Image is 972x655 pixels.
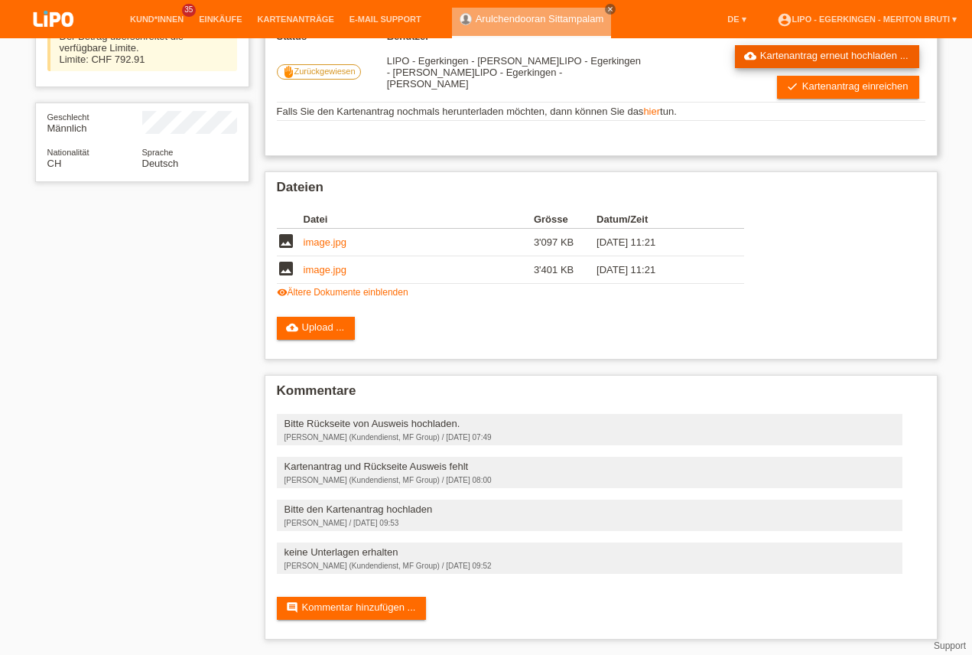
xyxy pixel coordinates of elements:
[744,50,756,62] i: cloud_upload
[534,210,597,229] th: Grösse
[47,148,89,157] span: Nationalität
[777,12,792,28] i: account_circle
[250,15,342,24] a: Kartenanträge
[643,106,660,117] a: hier
[342,15,429,24] a: E-Mail Support
[142,158,179,169] span: Deutsch
[277,383,925,406] h2: Kommentare
[534,256,597,284] td: 3'401 KB
[286,601,298,614] i: comment
[284,461,895,472] div: Kartenantrag und Rückseite Ausweis fehlt
[284,562,895,570] div: [PERSON_NAME] (Kundendienst, MF Group) / [DATE] 09:52
[277,103,925,121] td: Falls Sie den Kartenantrag nochmals herunterladen möchten, dann können Sie das tun.
[387,55,641,78] span: 09.04.2025
[122,15,191,24] a: Kund*innen
[606,5,614,13] i: close
[534,229,597,256] td: 3'097 KB
[277,597,427,620] a: commentKommentar hinzufügen ...
[769,15,964,24] a: account_circleLIPO - Egerkingen - Meriton Bruti ▾
[47,112,89,122] span: Geschlecht
[304,236,346,248] a: image.jpg
[277,287,288,298] i: visibility
[284,546,895,558] div: keine Unterlagen erhalten
[282,66,294,78] i: front_hand
[47,111,142,134] div: Männlich
[605,4,616,15] a: close
[597,256,722,284] td: [DATE] 11:21
[476,13,604,24] a: Arulchendooran Sittampalam
[735,45,919,68] a: cloud_uploadKartenantrag erneut hochladen ...
[284,519,895,527] div: [PERSON_NAME] / [DATE] 09:53
[284,503,895,515] div: Bitte den Kartenantrag hochladen
[387,67,563,90] span: 17.04.2025
[777,76,919,99] a: checkKartenantrag einreichen
[277,259,295,278] i: image
[284,418,895,429] div: Bitte Rückseite von Ausweis hochladen.
[304,210,534,229] th: Datei
[277,232,295,250] i: image
[294,67,356,76] span: Zurückgewiesen
[786,80,798,93] i: check
[182,4,196,17] span: 35
[934,640,966,651] a: Support
[15,31,92,43] a: LIPO pay
[286,321,298,334] i: cloud_upload
[277,287,408,298] a: visibilityÄltere Dokumente einblenden
[47,158,62,169] span: Schweiz
[597,229,722,256] td: [DATE] 11:21
[284,476,895,484] div: [PERSON_NAME] (Kundendienst, MF Group) / [DATE] 08:00
[191,15,249,24] a: Einkäufe
[142,148,174,157] span: Sprache
[720,15,753,24] a: DE ▾
[304,264,346,275] a: image.jpg
[284,433,895,442] div: [PERSON_NAME] (Kundendienst, MF Group) / [DATE] 07:49
[277,180,925,203] h2: Dateien
[277,317,356,340] a: cloud_uploadUpload ...
[597,210,722,229] th: Datum/Zeit
[387,55,559,67] span: 31.03.2025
